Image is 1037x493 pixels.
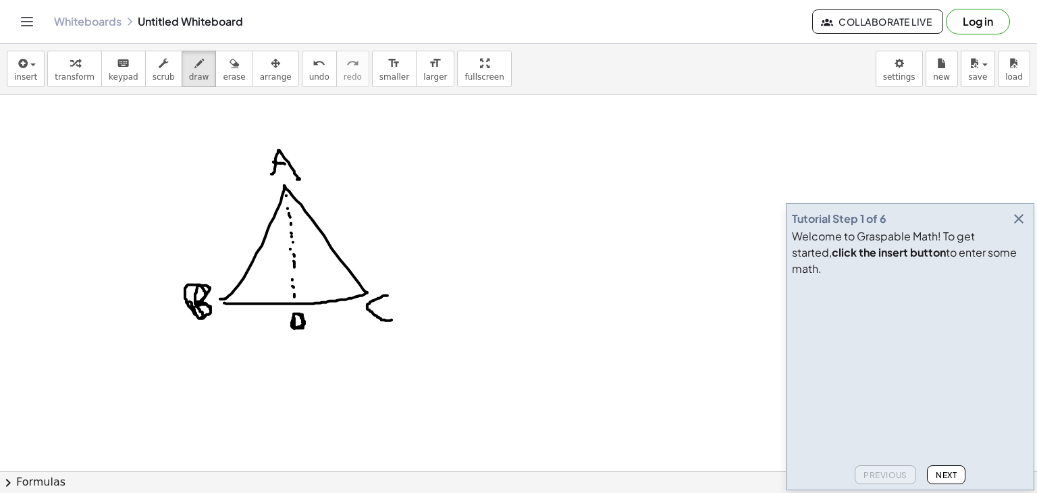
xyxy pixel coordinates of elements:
i: undo [313,55,325,72]
span: fullscreen [464,72,504,82]
div: Welcome to Graspable Math! To get started, to enter some math. [792,228,1028,277]
span: smaller [379,72,409,82]
i: redo [346,55,359,72]
span: larger [423,72,447,82]
button: undoundo [302,51,337,87]
span: keypad [109,72,138,82]
button: load [998,51,1030,87]
button: scrub [145,51,182,87]
button: save [961,51,995,87]
span: insert [14,72,37,82]
button: draw [182,51,217,87]
button: format_sizelarger [416,51,454,87]
button: redoredo [336,51,369,87]
span: transform [55,72,95,82]
button: new [926,51,958,87]
i: format_size [388,55,400,72]
i: keyboard [117,55,130,72]
i: format_size [429,55,442,72]
span: load [1005,72,1023,82]
span: new [933,72,950,82]
span: Collaborate Live [824,16,932,28]
button: erase [215,51,252,87]
div: Tutorial Step 1 of 6 [792,211,886,227]
a: Whiteboards [54,15,122,28]
button: Log in [946,9,1010,34]
span: scrub [153,72,175,82]
button: Next [927,465,965,484]
span: save [968,72,987,82]
span: erase [223,72,245,82]
button: format_sizesmaller [372,51,417,87]
button: settings [876,51,923,87]
button: arrange [252,51,299,87]
button: fullscreen [457,51,511,87]
button: insert [7,51,45,87]
span: undo [309,72,329,82]
span: draw [189,72,209,82]
b: click the insert button [832,245,946,259]
span: settings [883,72,915,82]
span: arrange [260,72,292,82]
button: keyboardkeypad [101,51,146,87]
button: Toggle navigation [16,11,38,32]
span: redo [344,72,362,82]
span: Next [936,470,957,480]
button: transform [47,51,102,87]
button: Collaborate Live [812,9,943,34]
